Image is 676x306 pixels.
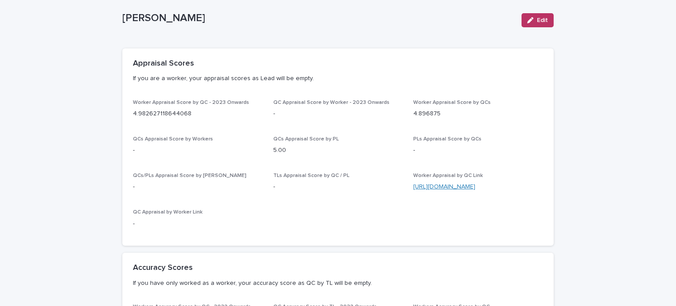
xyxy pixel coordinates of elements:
h2: Appraisal Scores [133,59,194,69]
span: TLs Appraisal Score by QC / PL [273,173,349,178]
p: 5.00 [273,146,403,155]
span: QC Appraisal by Worker Link [133,210,202,215]
span: QC Appraisal Score by Worker - 2023 Onwards [273,100,389,105]
span: Worker Appraisal by QC Link [413,173,483,178]
span: Edit [537,17,548,23]
p: 4.982627118644068 [133,109,263,118]
h2: Accuracy Scores [133,263,193,273]
p: - [133,219,263,229]
p: [PERSON_NAME] [122,12,514,25]
button: Edit [522,13,554,27]
span: QCs Appraisal Score by Workers [133,136,213,142]
span: Worker Appraisal Score by QCs [413,100,491,105]
p: If you are a worker, your appraisal scores as Lead will be empty. [133,74,540,82]
a: [URL][DOMAIN_NAME] [413,184,475,190]
span: QCs/PLs Appraisal Score by [PERSON_NAME] [133,173,246,178]
p: - [273,182,403,192]
p: If you have only worked as a worker, your accuracy score as QC by TL will be empty. [133,279,540,287]
p: - [133,182,263,192]
span: PLs Appraisal Score by QCs [413,136,481,142]
span: Worker Appraisal Score by QC - 2023 Onwards [133,100,249,105]
span: QCs Appraisal Score by PL [273,136,339,142]
p: - [133,146,263,155]
p: 4.896875 [413,109,543,118]
p: - [273,109,403,118]
p: - [413,146,543,155]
